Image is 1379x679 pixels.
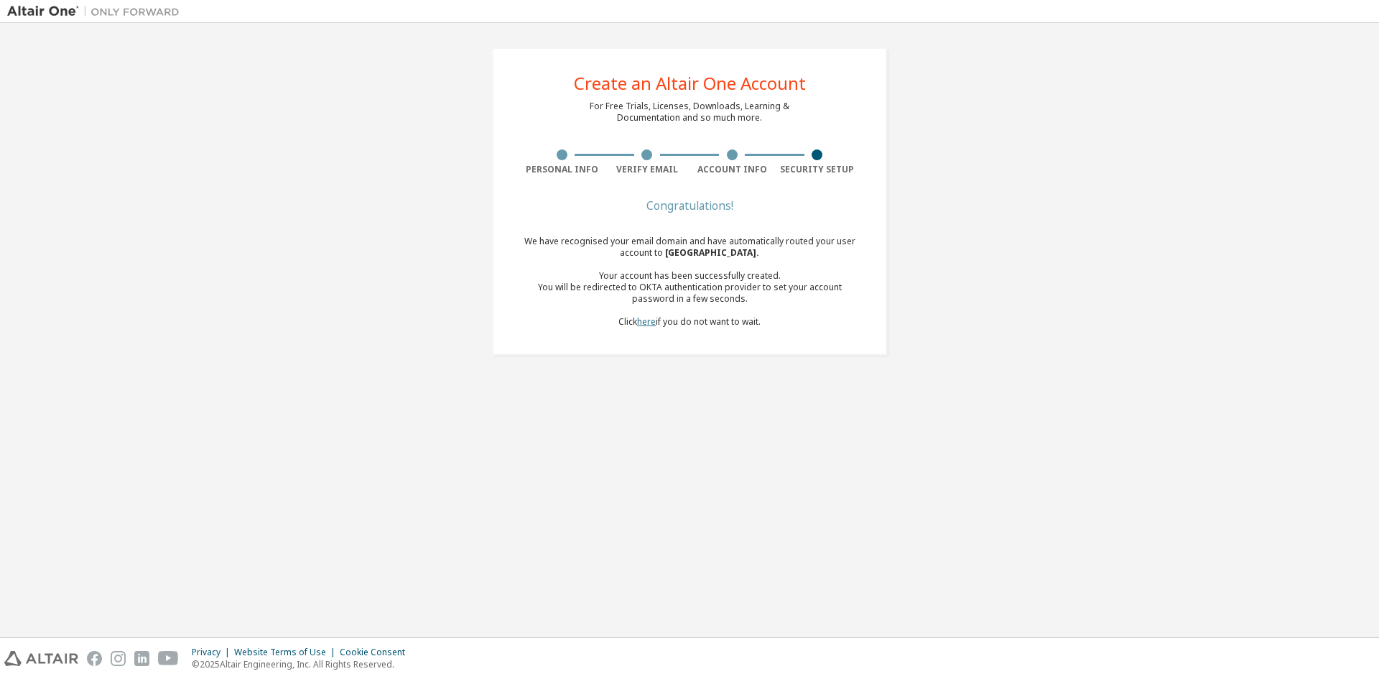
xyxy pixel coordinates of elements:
div: We have recognised your email domain and have automatically routed your user account to Click if ... [519,236,860,328]
div: Personal Info [519,164,605,175]
div: Cookie Consent [340,647,414,658]
div: Verify Email [605,164,690,175]
p: © 2025 Altair Engineering, Inc. All Rights Reserved. [192,658,414,670]
img: facebook.svg [87,651,102,666]
div: Privacy [192,647,234,658]
img: altair_logo.svg [4,651,78,666]
span: [GEOGRAPHIC_DATA] . [665,246,759,259]
a: here [637,315,656,328]
div: Account Info [689,164,775,175]
div: Your account has been successfully created. [519,270,860,282]
div: Website Terms of Use [234,647,340,658]
div: Congratulations! [519,201,860,210]
div: You will be redirected to OKTA authentication provider to set your account password in a few seco... [519,282,860,305]
div: For Free Trials, Licenses, Downloads, Learning & Documentation and so much more. [590,101,789,124]
img: youtube.svg [158,651,179,666]
img: linkedin.svg [134,651,149,666]
img: instagram.svg [111,651,126,666]
div: Create an Altair One Account [574,75,806,92]
div: Security Setup [775,164,860,175]
img: Altair One [7,4,187,19]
